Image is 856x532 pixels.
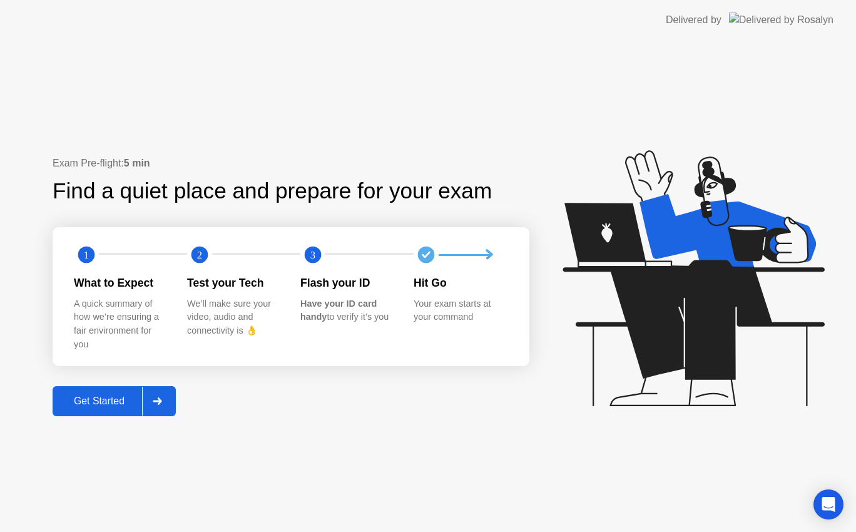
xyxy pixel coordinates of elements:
div: Delivered by [666,13,721,28]
b: Have your ID card handy [300,299,377,322]
div: Test your Tech [187,275,280,291]
div: Exam Pre-flight: [53,156,529,171]
div: to verify it’s you [300,297,394,324]
div: What to Expect [74,275,167,291]
button: Get Started [53,386,176,416]
div: Hit Go [414,275,507,291]
text: 3 [310,249,315,261]
div: Flash your ID [300,275,394,291]
text: 2 [197,249,202,261]
div: Find a quiet place and prepare for your exam [53,175,494,208]
div: Get Started [56,396,142,407]
div: Your exam starts at your command [414,297,507,324]
div: We’ll make sure your video, audio and connectivity is 👌 [187,297,280,338]
text: 1 [84,249,89,261]
img: Delivered by Rosalyn [729,13,833,27]
div: Open Intercom Messenger [813,489,843,519]
div: A quick summary of how we’re ensuring a fair environment for you [74,297,167,351]
b: 5 min [124,158,150,168]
